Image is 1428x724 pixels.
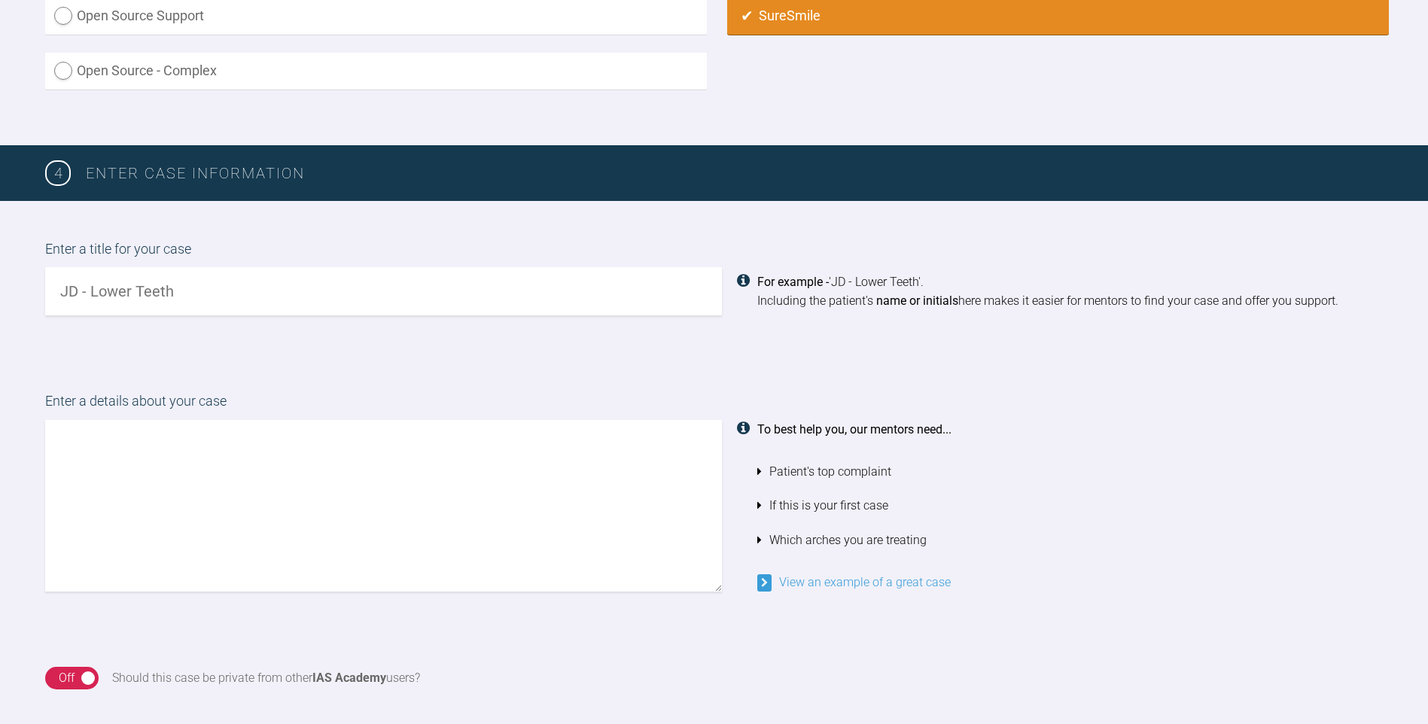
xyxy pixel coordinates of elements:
a: View an example of a great case [757,575,951,589]
label: Open Source - Complex [45,53,707,90]
strong: To best help you, our mentors need... [757,422,951,437]
strong: For example - [757,275,829,289]
li: If this is your first case [757,488,1384,523]
h3: Enter case information [86,161,1383,185]
input: JD - Lower Teeth [45,267,722,315]
strong: IAS Academy [312,671,386,685]
div: 'JD - Lower Teeth'. Including the patient's here makes it easier for mentors to find your case an... [757,272,1384,311]
div: Should this case be private from other users? [112,668,420,688]
li: Which arches you are treating [757,523,1384,558]
label: Enter a details about your case [45,391,1383,420]
strong: name or initials [876,294,958,308]
div: Off [59,668,75,688]
span: 4 [45,160,71,186]
label: Enter a title for your case [45,239,1383,268]
li: Patient's top complaint [757,455,1384,489]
